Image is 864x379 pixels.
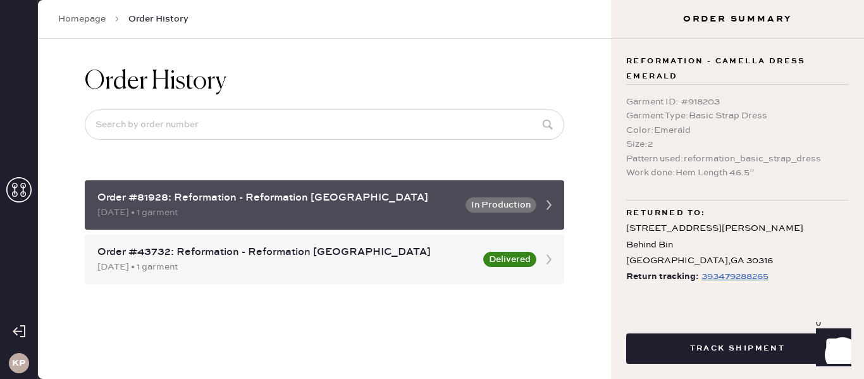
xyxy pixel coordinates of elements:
[611,13,864,25] h3: Order Summary
[626,166,849,180] div: Work done : Hem Length 46.5”
[97,190,458,206] div: Order #81928: Reformation - Reformation [GEOGRAPHIC_DATA]
[626,206,706,221] span: Returned to:
[58,13,106,25] a: Homepage
[626,54,849,84] span: Reformation - Camella Dress Emerald
[97,206,458,220] div: [DATE] • 1 garment
[626,221,849,269] div: [STREET_ADDRESS][PERSON_NAME] Behind Bin [GEOGRAPHIC_DATA] , GA 30316
[128,13,188,25] span: Order History
[97,245,476,260] div: Order #43732: Reformation - Reformation [GEOGRAPHIC_DATA]
[701,269,768,284] div: https://www.fedex.com/apps/fedextrack/?tracknumbers=393479288265&cntry_code=US
[626,269,699,285] span: Return tracking:
[85,109,564,140] input: Search by order number
[97,260,476,274] div: [DATE] • 1 garment
[804,322,858,376] iframe: Front Chat
[483,252,536,267] button: Delivered
[466,197,536,213] button: In Production
[626,123,849,137] div: Color : Emerald
[85,66,226,97] h1: Order History
[699,269,768,285] a: 393479288265
[626,342,849,354] a: Track Shipment
[626,333,849,364] button: Track Shipment
[626,109,849,123] div: Garment Type : Basic Strap Dress
[626,137,849,151] div: Size : 2
[12,359,25,368] h3: KP
[626,95,849,109] div: Garment ID : # 918203
[626,152,849,166] div: Pattern used : reformation_basic_strap_dress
